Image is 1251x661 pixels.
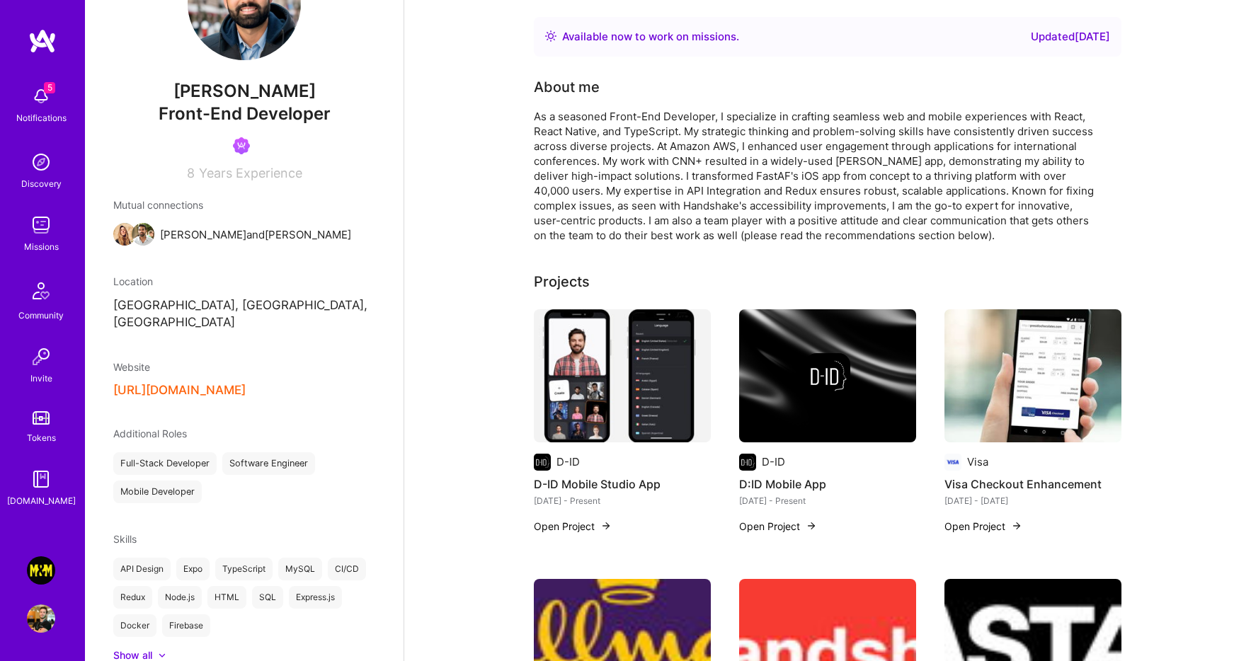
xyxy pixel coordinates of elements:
[739,475,916,493] h4: D:ID Mobile App
[545,30,556,42] img: Availability
[159,103,331,124] span: Front-End Developer
[113,481,202,503] div: Mobile Developer
[252,586,283,609] div: SQL
[16,110,67,125] div: Notifications
[534,109,1100,243] div: As a seasoned Front-End Developer, I specialize in crafting seamless web and mobile experiences w...
[113,533,137,545] span: Skills
[562,28,739,45] div: Available now to work on missions .
[23,604,59,633] a: User Avatar
[534,271,590,292] div: Projects
[18,308,64,323] div: Community
[207,586,246,609] div: HTML
[113,383,246,398] button: [URL][DOMAIN_NAME]
[113,297,375,331] p: [GEOGRAPHIC_DATA], [GEOGRAPHIC_DATA], [GEOGRAPHIC_DATA]
[1031,28,1110,45] div: Updated [DATE]
[27,604,55,633] img: User Avatar
[556,454,580,469] div: D-ID
[113,586,152,609] div: Redux
[113,427,187,439] span: Additional Roles
[1011,520,1022,531] img: arrow-right
[21,176,62,191] div: Discovery
[24,274,58,308] img: Community
[215,558,273,580] div: TypeScript
[27,465,55,493] img: guide book
[27,82,55,110] img: bell
[113,558,171,580] div: API Design
[739,493,916,508] div: [DATE] - Present
[534,475,711,493] h4: D-ID Mobile Studio App
[805,353,850,398] img: Company logo
[113,361,150,373] span: Website
[534,76,600,98] div: About me
[289,586,342,609] div: Express.js
[27,148,55,176] img: discovery
[534,309,711,442] img: D-ID Mobile Studio App
[7,493,76,508] div: [DOMAIN_NAME]
[534,519,612,534] button: Open Project
[944,475,1121,493] h4: Visa Checkout Enhancement
[27,430,56,445] div: Tokens
[113,81,375,102] span: [PERSON_NAME]
[278,558,322,580] div: MySQL
[158,586,202,609] div: Node.js
[739,454,756,471] img: Company logo
[33,411,50,425] img: tokens
[30,371,52,386] div: Invite
[944,309,1121,442] img: Visa Checkout Enhancement
[534,493,711,508] div: [DATE] - Present
[27,556,55,585] img: Morgan & Morgan: Client Portal Tech Lead
[24,239,59,254] div: Missions
[806,520,817,531] img: arrow-right
[762,454,785,469] div: D-ID
[739,309,916,442] img: cover
[199,166,302,180] span: Years Experience
[187,166,195,180] span: 8
[23,556,59,585] a: Morgan & Morgan: Client Portal Tech Lead
[113,223,136,246] img: Sarah Daull
[28,28,57,54] img: logo
[44,82,55,93] span: 5
[113,197,375,212] span: Mutual connections
[113,452,217,475] div: Full-Stack Developer
[176,558,210,580] div: Expo
[27,343,55,371] img: Invite
[113,614,156,637] div: Docker
[967,454,988,469] div: Visa
[944,493,1121,508] div: [DATE] - [DATE]
[944,519,1022,534] button: Open Project
[160,227,351,242] span: [PERSON_NAME] and [PERSON_NAME]
[132,223,154,246] img: Sharad Mangalick
[27,211,55,239] img: teamwork
[113,274,375,289] div: Location
[600,520,612,531] img: arrow-right
[534,454,551,471] img: Company logo
[162,614,210,637] div: Firebase
[328,558,366,580] div: CI/CD
[944,454,961,471] img: Company logo
[233,137,250,154] img: Been on Mission
[739,519,817,534] button: Open Project
[222,452,315,475] div: Software Engineer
